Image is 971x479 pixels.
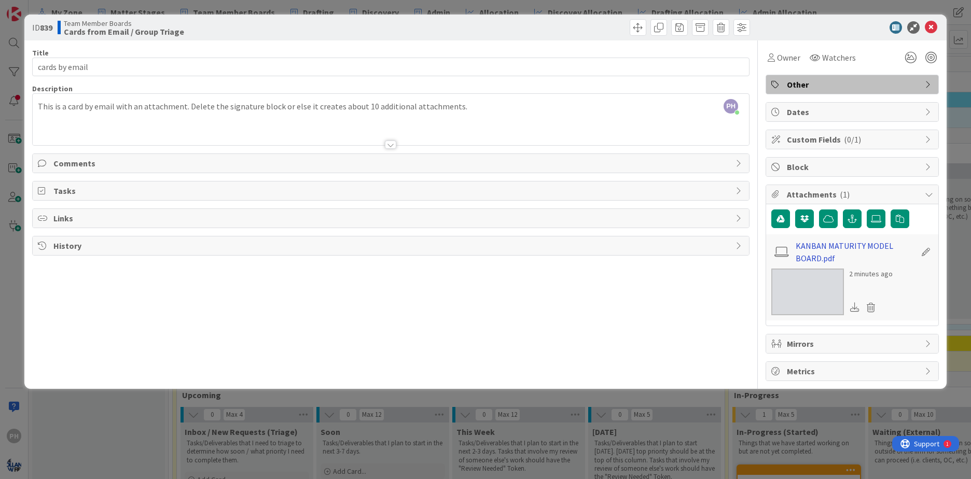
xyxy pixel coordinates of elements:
div: 1 [54,4,57,12]
span: ( 0/1 ) [844,134,861,145]
a: KANBAN MATURITY MODEL BOARD.pdf [796,239,916,264]
div: Download [849,301,861,314]
span: Metrics [787,365,920,377]
label: Title [32,48,49,58]
span: PH [724,99,738,114]
span: Tasks [53,185,730,197]
span: Team Member Boards [64,19,184,27]
div: 2 minutes ago [849,269,893,279]
span: Block [787,161,920,173]
b: 839 [40,22,52,33]
span: Mirrors [787,337,920,350]
span: History [53,239,730,252]
span: Custom Fields [787,133,920,146]
span: Description [32,84,73,93]
span: Dates [787,106,920,118]
span: Support [22,2,47,14]
span: ( 1 ) [840,189,850,200]
span: Attachments [787,188,920,201]
span: Watchers [822,51,856,64]
span: Comments [53,157,730,170]
b: Cards from Email / Group Triage [64,27,184,36]
p: This is a card by email with an attachment. Delete the signature block or else it creates about 1... [38,101,744,112]
span: Owner [777,51,800,64]
span: ID [32,21,52,34]
input: type card name here... [32,58,750,76]
span: Other [787,78,920,91]
span: Links [53,212,730,224]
